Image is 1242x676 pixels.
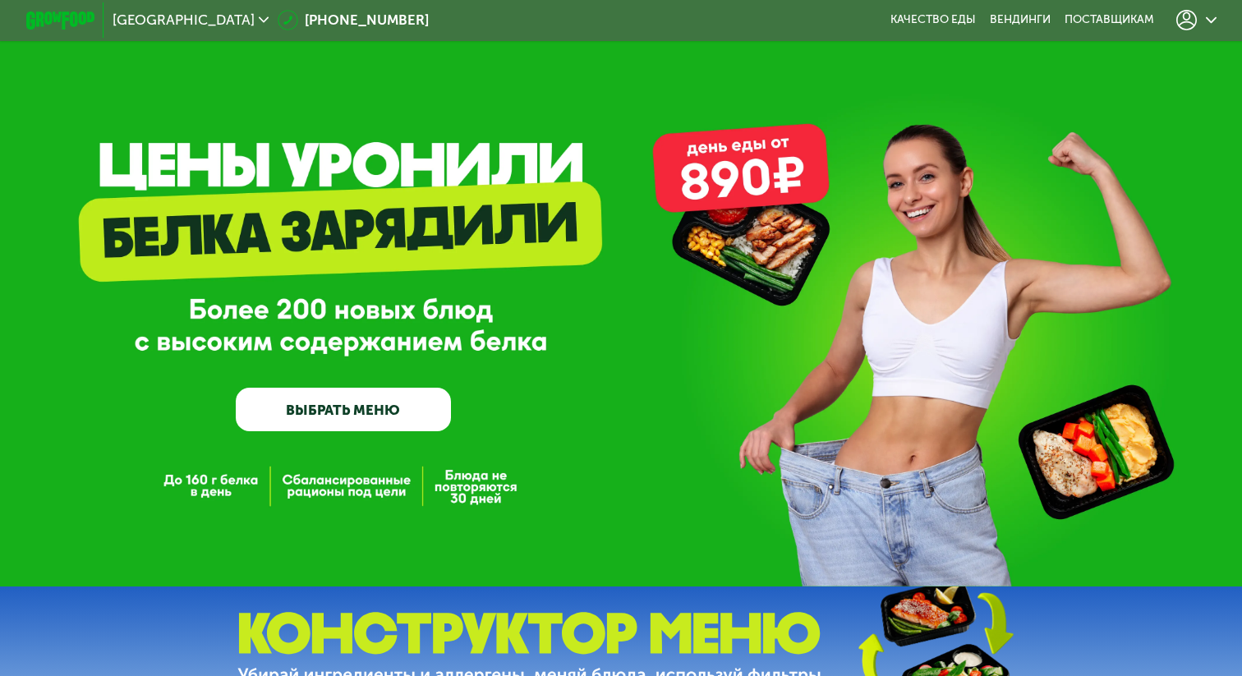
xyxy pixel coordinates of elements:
a: ВЫБРАТЬ МЕНЮ [236,388,450,430]
div: поставщикам [1065,13,1154,27]
a: Качество еды [890,13,976,27]
a: [PHONE_NUMBER] [278,10,430,30]
a: Вендинги [990,13,1051,27]
span: [GEOGRAPHIC_DATA] [113,13,255,27]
